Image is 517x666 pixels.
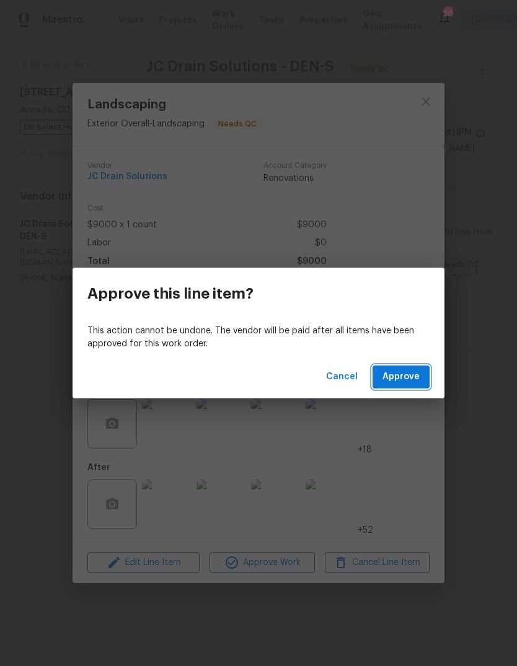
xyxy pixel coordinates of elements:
[87,285,254,302] h3: Approve this line item?
[382,369,420,385] span: Approve
[87,325,430,351] p: This action cannot be undone. The vendor will be paid after all items have been approved for this...
[321,366,363,388] button: Cancel
[326,369,358,385] span: Cancel
[373,366,430,388] button: Approve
